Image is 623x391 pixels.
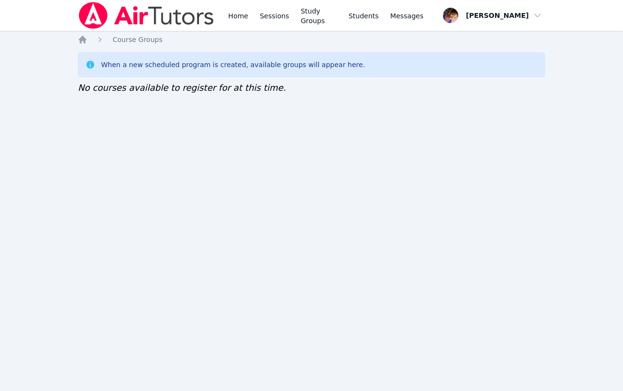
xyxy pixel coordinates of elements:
[390,11,424,21] span: Messages
[113,36,162,43] span: Course Groups
[101,60,365,70] div: When a new scheduled program is created, available groups will appear here.
[78,35,545,44] nav: Breadcrumb
[78,2,214,29] img: Air Tutors
[78,83,286,93] span: No courses available to register for at this time.
[113,35,162,44] a: Course Groups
